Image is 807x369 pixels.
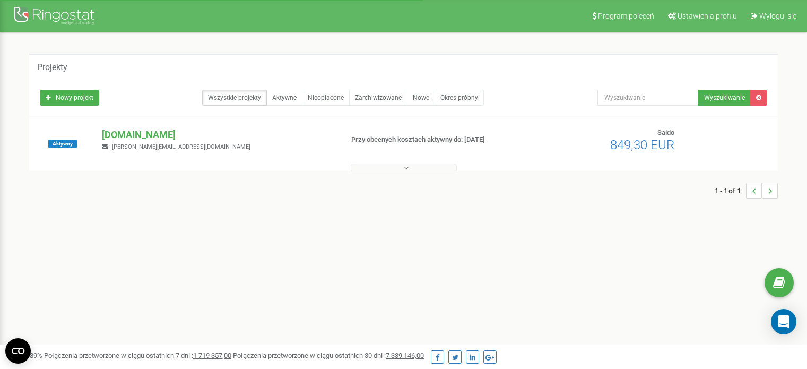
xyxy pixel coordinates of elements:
[102,128,334,142] p: [DOMAIN_NAME]
[597,90,699,106] input: Wyszukiwanie
[44,351,231,359] span: Połączenia przetworzone w ciągu ostatnich 7 dni :
[349,90,407,106] a: Zarchiwizowane
[657,128,674,136] span: Saldo
[435,90,484,106] a: Okres próbny
[233,351,424,359] span: Połączenia przetworzone w ciągu ostatnich 30 dni :
[698,90,751,106] button: Wyszukiwanie
[193,351,231,359] u: 1 719 357,00
[37,63,67,72] h5: Projekty
[40,90,99,106] a: Nowy projekt
[5,338,31,364] button: Open CMP widget
[715,172,778,209] nav: ...
[598,12,654,20] span: Program poleceń
[302,90,350,106] a: Nieopłacone
[771,309,796,334] div: Open Intercom Messenger
[610,138,674,152] span: 849,30 EUR
[759,12,796,20] span: Wyloguj się
[386,351,424,359] u: 7 339 146,00
[407,90,435,106] a: Nowe
[351,135,521,145] p: Przy obecnych kosztach aktywny do: [DATE]
[202,90,267,106] a: Wszystkie projekty
[112,143,250,150] span: [PERSON_NAME][EMAIL_ADDRESS][DOMAIN_NAME]
[48,140,77,148] span: Aktywny
[678,12,737,20] span: Ustawienia profilu
[266,90,302,106] a: Aktywne
[715,183,746,199] span: 1 - 1 of 1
